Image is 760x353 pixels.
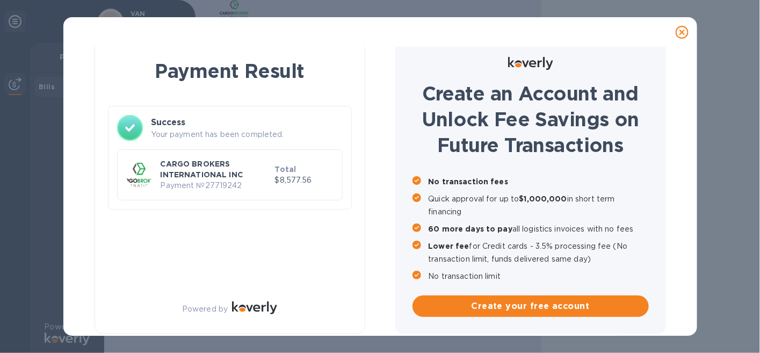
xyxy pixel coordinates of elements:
[161,180,271,191] p: Payment № 27719242
[429,240,649,265] p: for Credit cards - 3.5% processing fee (No transaction limit, funds delivered same day)
[412,81,649,158] h1: Create an Account and Unlock Fee Savings on Future Transactions
[429,270,649,283] p: No transaction limit
[429,222,649,235] p: all logistics invoices with no fees
[112,57,348,84] h1: Payment Result
[275,165,296,174] b: Total
[151,129,343,140] p: Your payment has been completed.
[182,304,228,315] p: Powered by
[519,194,567,203] b: $1,000,000
[161,159,271,180] p: CARGO BROKERS INTERNATIONAL INC
[412,296,649,317] button: Create your free account
[232,301,277,314] img: Logo
[275,175,334,186] p: $8,577.56
[429,242,469,250] b: Lower fee
[508,57,553,70] img: Logo
[151,116,343,129] h3: Success
[429,192,649,218] p: Quick approval for up to in short term financing
[429,177,509,186] b: No transaction fees
[429,225,513,233] b: 60 more days to pay
[421,300,640,313] span: Create your free account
